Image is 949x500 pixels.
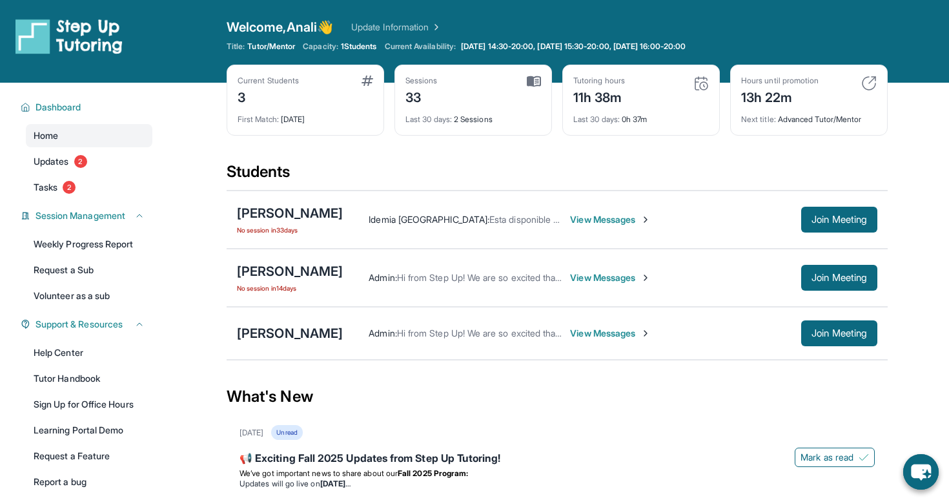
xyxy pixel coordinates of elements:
a: [DATE] 14:30-20:00, [DATE] 15:30-20:00, [DATE] 16:00-20:00 [458,41,688,52]
button: Mark as read [795,448,875,467]
span: Tutor/Mentor [247,41,295,52]
span: View Messages [570,213,651,226]
div: Advanced Tutor/Mentor [741,107,877,125]
div: 11h 38m [573,86,625,107]
span: Join Meeting [811,274,867,282]
div: [DATE] [238,107,373,125]
a: Request a Sub [26,258,152,282]
a: Request a Feature [26,444,152,468]
span: View Messages [570,327,651,340]
img: Chevron-Right [640,214,651,225]
button: Join Meeting [801,207,877,233]
button: Session Management [30,209,145,222]
img: card [861,76,877,91]
div: Current Students [238,76,299,86]
span: Admin : [369,272,396,283]
span: Esta disponible martes y jueves de 4 ha 5 pm [489,214,675,225]
li: Updates will go live on [240,479,875,489]
span: Session Management [36,209,125,222]
span: Last 30 days : [573,114,620,124]
div: [DATE] [240,428,263,438]
span: Last 30 days : [405,114,452,124]
span: Dashboard [36,101,81,114]
div: What's New [227,368,888,425]
img: Chevron-Right [640,328,651,339]
div: [PERSON_NAME] [237,262,343,280]
button: Dashboard [30,101,145,114]
span: We’ve got important news to share about our [240,468,398,478]
a: Home [26,124,152,147]
span: Idemia [GEOGRAPHIC_DATA] : [369,214,489,225]
div: 2 Sessions [405,107,541,125]
button: chat-button [903,454,939,490]
a: Weekly Progress Report [26,233,152,256]
a: Volunteer as a sub [26,284,152,307]
a: Tutor Handbook [26,367,152,390]
span: Capacity: [303,41,338,52]
div: 3 [238,86,299,107]
div: 0h 37m [573,107,709,125]
div: Unread [271,425,302,440]
div: 33 [405,86,438,107]
div: 13h 22m [741,86,819,107]
img: card [362,76,373,86]
span: No session in 33 days [237,225,343,235]
span: Admin : [369,328,396,339]
span: No session in 14 days [237,283,343,293]
span: Support & Resources [36,318,123,331]
button: Support & Resources [30,318,145,331]
div: Hours until promotion [741,76,819,86]
div: [PERSON_NAME] [237,324,343,342]
span: Join Meeting [811,216,867,224]
a: Updates2 [26,150,152,173]
a: Sign Up for Office Hours [26,393,152,416]
img: card [693,76,709,91]
span: Welcome, Anali 👋 [227,18,333,36]
span: Title: [227,41,245,52]
span: 1 Students [341,41,377,52]
img: logo [15,18,123,54]
span: Updates [34,155,69,168]
a: Tasks2 [26,176,152,199]
span: Tasks [34,181,57,194]
span: [DATE] 14:30-20:00, [DATE] 15:30-20:00, [DATE] 16:00-20:00 [461,41,686,52]
a: Learning Portal Demo [26,419,152,442]
img: Mark as read [859,452,869,463]
span: 2 [63,181,76,194]
a: Update Information [351,21,442,34]
button: Join Meeting [801,320,877,346]
div: [PERSON_NAME] [237,204,343,222]
span: First Match : [238,114,279,124]
strong: Fall 2025 Program: [398,468,468,478]
img: card [527,76,541,87]
div: Sessions [405,76,438,86]
button: Join Meeting [801,265,877,291]
span: Current Availability: [385,41,456,52]
span: Join Meeting [811,329,867,337]
div: Students [227,161,888,190]
span: Home [34,129,58,142]
strong: [DATE] [320,479,351,488]
span: Mark as read [801,451,853,464]
a: Report a bug [26,470,152,494]
span: View Messages [570,271,651,284]
div: Tutoring hours [573,76,625,86]
a: Help Center [26,341,152,364]
img: Chevron Right [429,21,442,34]
div: 📢 Exciting Fall 2025 Updates from Step Up Tutoring! [240,450,875,468]
span: 2 [74,155,87,168]
span: Next title : [741,114,776,124]
img: Chevron-Right [640,273,651,283]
